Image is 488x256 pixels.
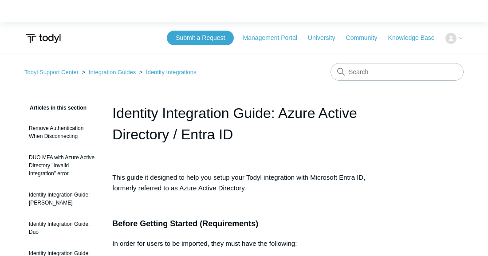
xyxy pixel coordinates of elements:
a: DUO MFA with Azure Active Directory "Invalid Integration" error [24,149,99,182]
a: Integration Guides [89,69,136,75]
a: Management Portal [243,33,306,43]
li: Integration Guides [80,69,138,75]
a: Submit a Request [167,31,234,45]
span: Articles in this section [24,105,87,111]
p: In order for users to be imported, they must have the following: [112,238,375,249]
h3: Before Getting Started (Requirements) [112,217,375,230]
li: Todyl Support Center [24,69,80,75]
li: Identity Integrations [138,69,197,75]
input: Search [331,63,464,81]
a: Identity Integration Guide: Duo [24,216,99,240]
a: Identity Integrations [146,69,196,75]
a: University [308,33,344,43]
p: This guide it designed to help you setup your Todyl integration with Microsoft Entra ID, formerly... [112,172,375,193]
a: Todyl Support Center [24,69,79,75]
a: Community [346,33,386,43]
a: Knowledge Base [388,33,444,43]
a: Remove Authentication When Disconnecting [24,120,99,145]
img: Todyl Support Center Help Center home page [24,30,62,47]
a: Identity Integration Guide: [PERSON_NAME] [24,186,99,211]
h1: Identity Integration Guide: Azure Active Directory / Entra ID [112,102,375,145]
